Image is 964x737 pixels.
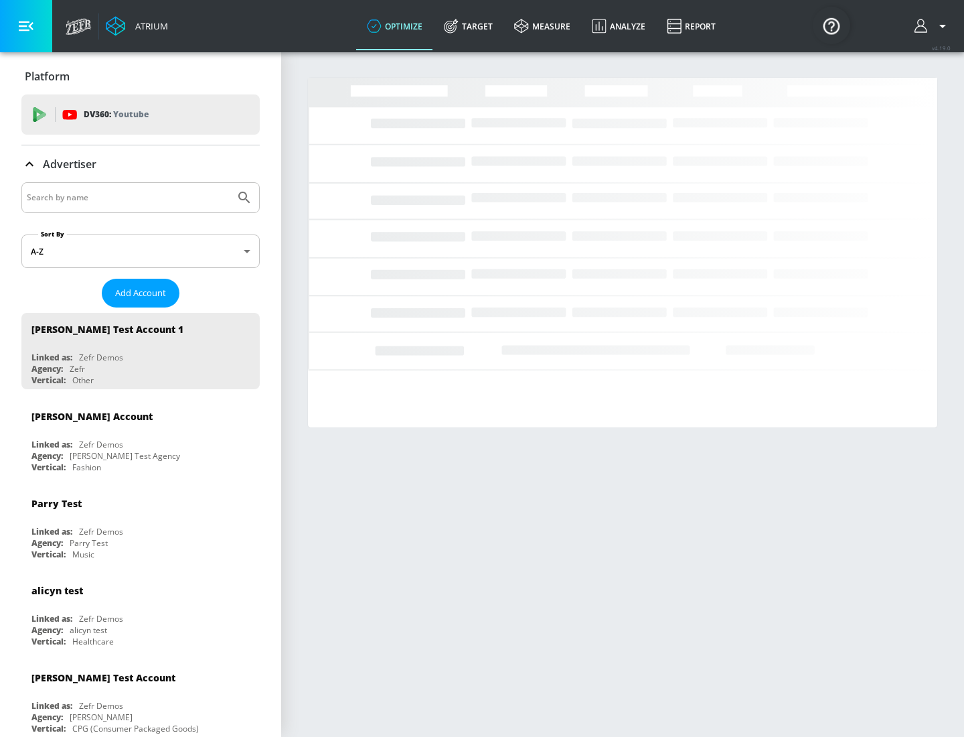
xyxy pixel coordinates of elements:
[72,462,101,473] div: Fashion
[102,279,179,308] button: Add Account
[433,2,503,50] a: Target
[79,352,123,363] div: Zefr Demos
[31,450,63,462] div: Agency:
[21,574,260,651] div: alicyn testLinked as:Zefr DemosAgency:alicyn testVertical:Healthcare
[31,323,183,336] div: [PERSON_NAME] Test Account 1
[21,58,260,95] div: Platform
[31,410,153,423] div: [PERSON_NAME] Account
[31,584,83,597] div: alicyn test
[79,700,123,712] div: Zefr Demos
[38,230,67,239] label: Sort By
[31,624,63,636] div: Agency:
[503,2,581,50] a: measure
[70,450,180,462] div: [PERSON_NAME] Test Agency
[31,549,66,560] div: Vertical:
[31,671,175,684] div: [PERSON_NAME] Test Account
[21,487,260,563] div: Parry TestLinked as:Zefr DemosAgency:Parry TestVertical:Music
[31,526,72,537] div: Linked as:
[31,352,72,363] div: Linked as:
[21,234,260,268] div: A-Z
[31,537,63,549] div: Agency:
[27,189,230,206] input: Search by name
[932,44,951,52] span: v 4.19.0
[113,107,149,121] p: Youtube
[130,20,168,32] div: Atrium
[31,613,72,624] div: Linked as:
[656,2,726,50] a: Report
[84,107,149,122] p: DV360:
[813,7,850,44] button: Open Resource Center
[31,723,66,734] div: Vertical:
[70,537,108,549] div: Parry Test
[31,462,66,473] div: Vertical:
[70,712,133,723] div: [PERSON_NAME]
[72,375,94,386] div: Other
[72,636,114,647] div: Healthcare
[79,526,123,537] div: Zefr Demos
[115,285,166,301] span: Add Account
[70,363,85,375] div: Zefr
[356,2,433,50] a: optimize
[31,700,72,712] div: Linked as:
[581,2,656,50] a: Analyze
[31,636,66,647] div: Vertical:
[21,145,260,183] div: Advertiser
[43,157,96,172] p: Advertiser
[70,624,107,636] div: alicyn test
[25,69,70,84] p: Platform
[21,94,260,135] div: DV360: Youtube
[72,549,94,560] div: Music
[79,439,123,450] div: Zefr Demos
[31,439,72,450] div: Linked as:
[79,613,123,624] div: Zefr Demos
[31,363,63,375] div: Agency:
[31,375,66,386] div: Vertical:
[31,712,63,723] div: Agency:
[21,400,260,476] div: [PERSON_NAME] AccountLinked as:Zefr DemosAgency:[PERSON_NAME] Test AgencyVertical:Fashion
[106,16,168,36] a: Atrium
[31,497,82,510] div: Parry Test
[21,313,260,389] div: [PERSON_NAME] Test Account 1Linked as:Zefr DemosAgency:ZefrVertical:Other
[72,723,199,734] div: CPG (Consumer Packaged Goods)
